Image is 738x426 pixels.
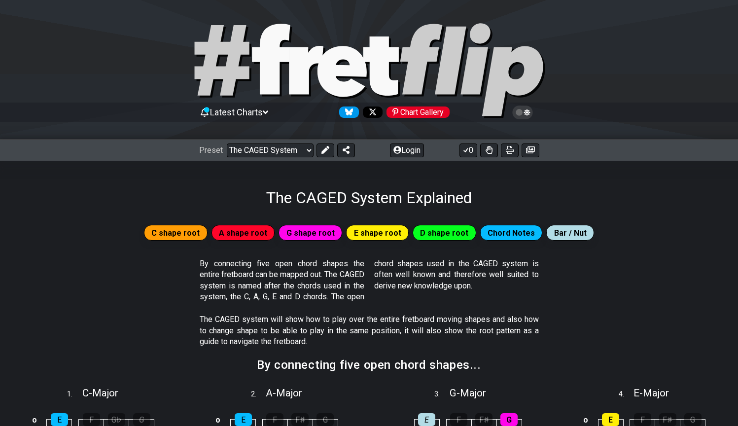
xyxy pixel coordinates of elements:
div: F♯ [659,413,676,426]
div: G [684,413,702,426]
h1: The CAGED System Explained [266,188,472,207]
span: E shape root [354,226,401,240]
div: F♯ [291,413,309,426]
span: Toggle light / dark theme [517,108,528,117]
span: C - Major [82,387,118,399]
span: C shape root [151,226,200,240]
div: E [51,413,68,426]
button: Toggle Dexterity for all fretkits [480,143,498,157]
span: Latest Charts [210,107,263,117]
div: F [634,413,651,426]
p: By connecting five open chord shapes the entire fretboard can be mapped out. The CAGED system is ... [200,258,539,303]
span: 4 . [619,389,633,400]
span: G - Major [450,387,486,399]
span: D shape root [420,226,468,240]
h2: By connecting five open chord shapes... [257,359,481,370]
div: E [418,413,435,426]
button: Print [501,143,519,157]
div: E [235,413,252,426]
span: G shape root [286,226,335,240]
a: Follow #fretflip at Bluesky [335,106,359,118]
span: A shape root [219,226,267,240]
div: F [450,413,467,426]
div: E [602,413,619,426]
p: The CAGED system will show how to play over the entire fretboard moving shapes and also how to ch... [200,314,539,347]
span: Preset [199,145,223,155]
div: G♭ [108,413,125,426]
span: Chord Notes [488,226,535,240]
div: F [266,413,283,426]
span: 2 . [251,389,266,400]
button: Edit Preset [316,143,334,157]
span: 1 . [67,389,82,400]
div: Chart Gallery [387,106,450,118]
div: G [133,413,150,426]
a: #fretflip at Pinterest [383,106,450,118]
span: 3 . [434,389,449,400]
div: G [316,413,334,426]
div: G [500,413,518,426]
div: F [83,413,100,426]
div: F♯ [475,413,492,426]
span: E - Major [633,387,669,399]
span: Bar / Nut [554,226,587,240]
button: Login [390,143,424,157]
span: A - Major [266,387,302,399]
button: Create image [522,143,539,157]
select: Preset [227,143,314,157]
a: Follow #fretflip at X [359,106,383,118]
button: 0 [459,143,477,157]
button: Share Preset [337,143,355,157]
